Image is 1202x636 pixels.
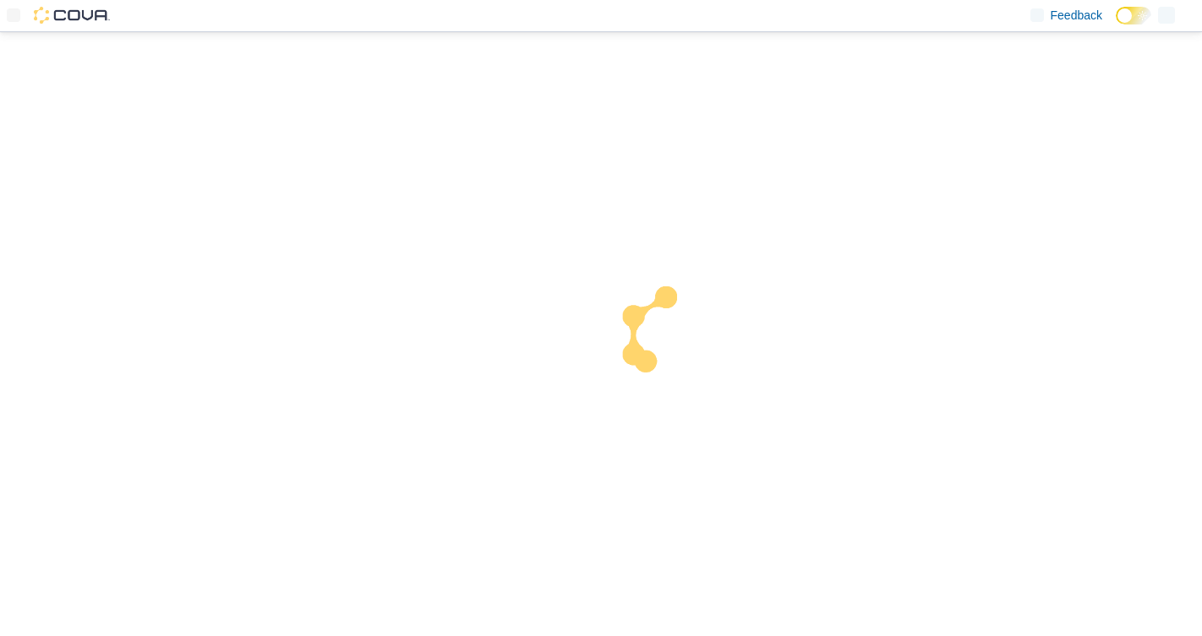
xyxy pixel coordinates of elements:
[34,7,110,24] img: Cova
[601,274,728,400] img: cova-loader
[1116,7,1151,24] input: Dark Mode
[1051,7,1102,24] span: Feedback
